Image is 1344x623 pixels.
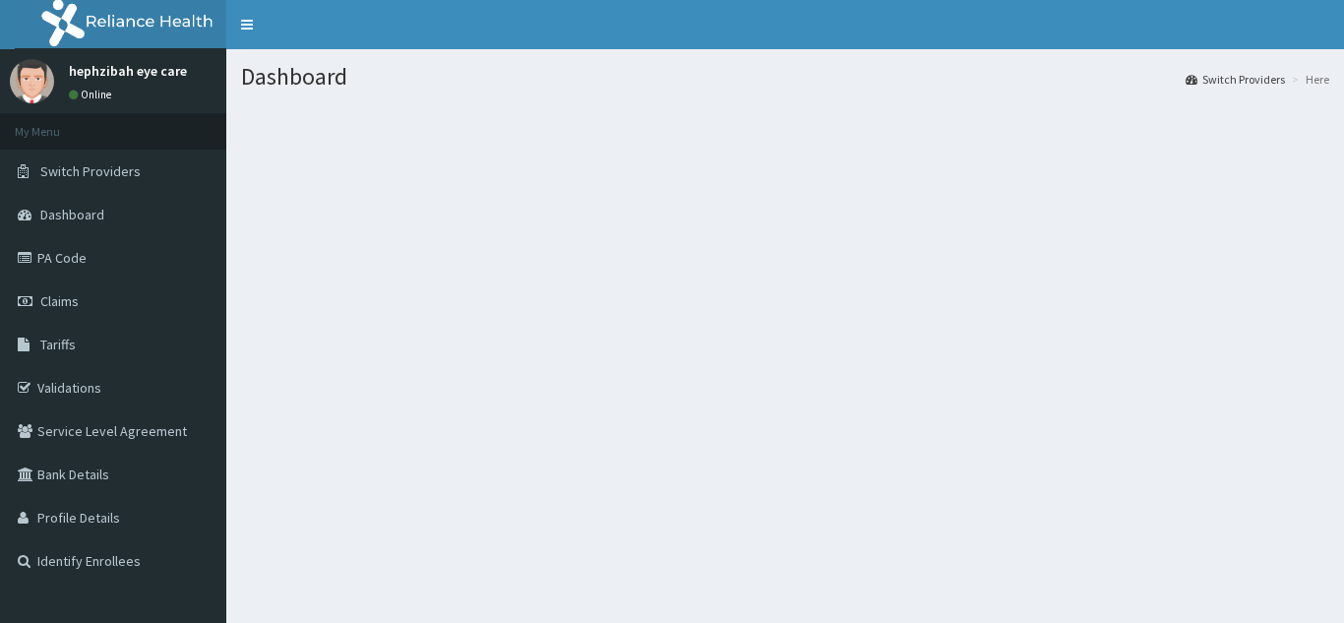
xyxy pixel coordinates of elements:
[40,206,104,223] span: Dashboard
[69,88,116,101] a: Online
[40,162,141,180] span: Switch Providers
[40,336,76,353] span: Tariffs
[1287,71,1329,88] li: Here
[241,64,1329,90] h1: Dashboard
[69,64,187,78] p: hephzibah eye care
[10,59,54,103] img: User Image
[40,292,79,310] span: Claims
[1186,71,1285,88] a: Switch Providers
